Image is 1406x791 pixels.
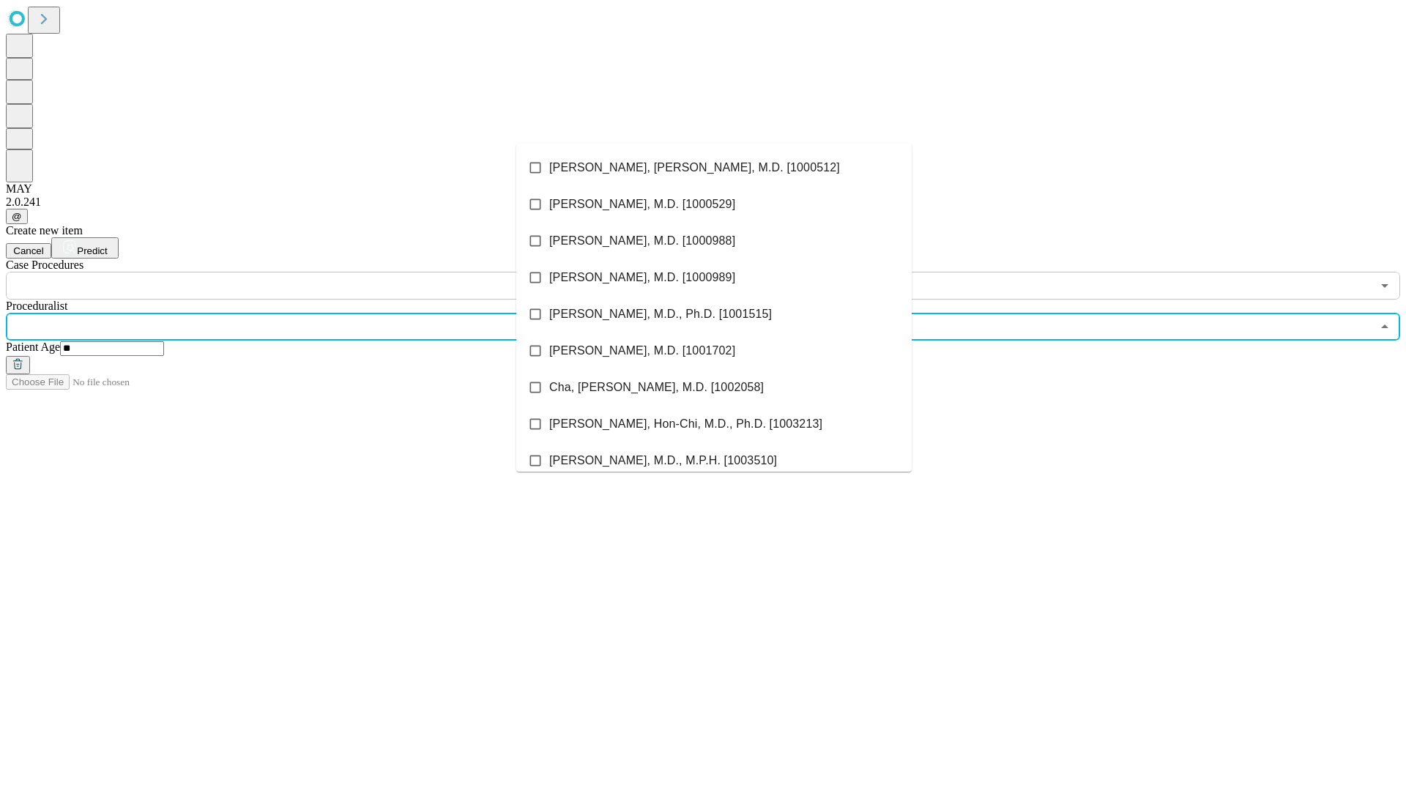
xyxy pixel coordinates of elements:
[13,245,44,256] span: Cancel
[6,182,1400,196] div: MAY
[6,259,83,271] span: Scheduled Procedure
[549,196,735,213] span: [PERSON_NAME], M.D. [1000529]
[549,305,772,323] span: [PERSON_NAME], M.D., Ph.D. [1001515]
[51,237,119,259] button: Predict
[77,245,107,256] span: Predict
[12,211,22,222] span: @
[549,159,840,177] span: [PERSON_NAME], [PERSON_NAME], M.D. [1000512]
[6,300,67,312] span: Proceduralist
[549,452,777,469] span: [PERSON_NAME], M.D., M.P.H. [1003510]
[1375,275,1395,296] button: Open
[549,232,735,250] span: [PERSON_NAME], M.D. [1000988]
[6,224,83,237] span: Create new item
[6,341,60,353] span: Patient Age
[549,342,735,360] span: [PERSON_NAME], M.D. [1001702]
[6,196,1400,209] div: 2.0.241
[549,415,822,433] span: [PERSON_NAME], Hon-Chi, M.D., Ph.D. [1003213]
[6,209,28,224] button: @
[6,243,51,259] button: Cancel
[549,379,764,396] span: Cha, [PERSON_NAME], M.D. [1002058]
[1375,316,1395,337] button: Close
[549,269,735,286] span: [PERSON_NAME], M.D. [1000989]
